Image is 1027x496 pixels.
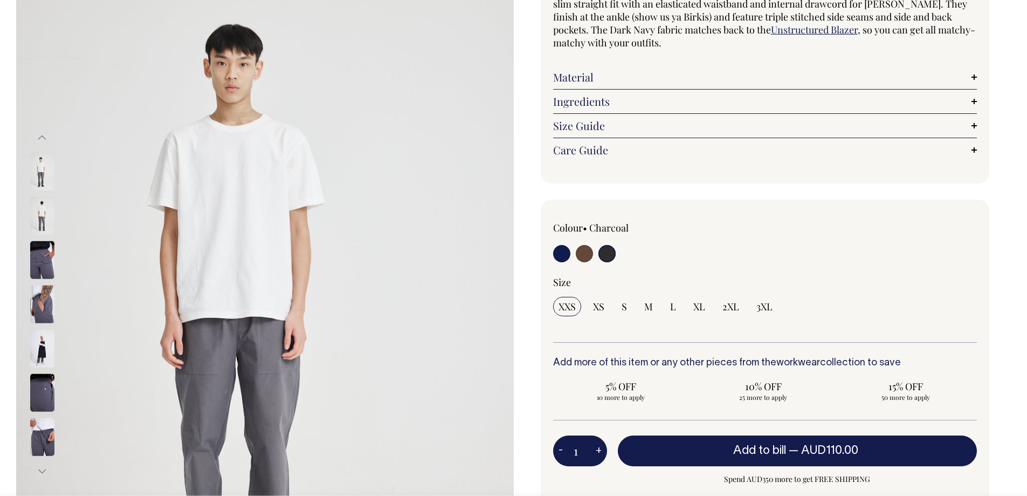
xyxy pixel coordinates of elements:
[693,300,705,313] span: XL
[776,358,820,368] a: workwear
[789,445,861,456] span: —
[695,377,831,405] input: 10% OFF 25 more to apply
[34,125,50,150] button: Previous
[722,300,739,313] span: 2XL
[618,473,977,486] span: Spend AUD350 more to get FREE SHIPPING
[30,286,54,323] img: charcoal
[553,297,581,316] input: XXS
[553,23,975,49] span: , so you can get all matchy-matchy with your outfits.
[665,297,681,316] input: L
[588,297,610,316] input: XS
[618,436,977,466] button: Add to bill —AUD110.00
[30,418,54,456] img: charcoal
[30,330,54,368] img: charcoal
[559,393,684,402] span: 10 more to apply
[801,445,858,456] span: AUD110.00
[30,153,54,191] img: charcoal
[771,23,858,36] a: Unstructured Blazer
[688,297,711,316] input: XL
[701,393,826,402] span: 25 more to apply
[30,197,54,235] img: charcoal
[583,221,587,234] span: •
[639,297,658,316] input: M
[616,297,632,316] input: S
[553,377,689,405] input: 5% OFF 10 more to apply
[733,445,786,456] span: Add to bill
[756,300,773,313] span: 3XL
[622,300,627,313] span: S
[590,440,607,462] button: +
[553,71,977,84] a: Material
[553,276,977,289] div: Size
[553,440,568,462] button: -
[593,300,604,313] span: XS
[30,241,54,279] img: charcoal
[843,393,968,402] span: 50 more to apply
[553,358,977,369] h6: Add more of this item or any other pieces from the collection to save
[589,221,629,234] label: Charcoal
[553,119,977,132] a: Size Guide
[553,144,977,157] a: Care Guide
[644,300,653,313] span: M
[553,95,977,108] a: Ingredients
[717,297,745,316] input: 2XL
[34,459,50,484] button: Next
[559,300,576,313] span: XXS
[559,380,684,393] span: 5% OFF
[751,297,778,316] input: 3XL
[553,221,723,234] div: Colour
[30,374,54,412] img: charcoal
[670,300,676,313] span: L
[701,380,826,393] span: 10% OFF
[838,377,974,405] input: 15% OFF 50 more to apply
[843,380,968,393] span: 15% OFF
